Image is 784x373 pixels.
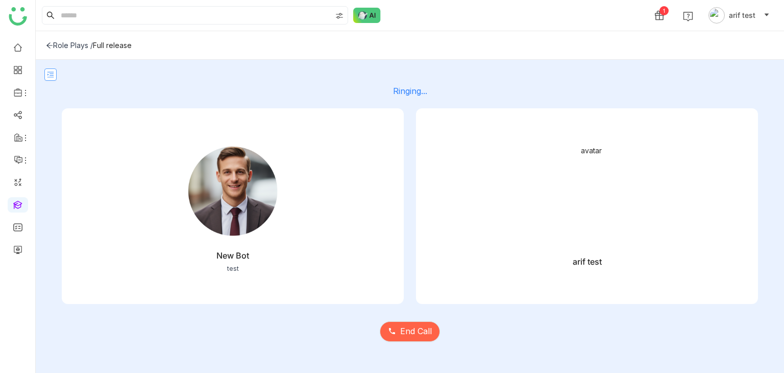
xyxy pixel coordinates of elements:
img: search-type.svg [335,12,344,20]
div: New Bot [216,250,249,261]
img: avatar [708,7,725,24]
img: ask-buddy-normal.svg [353,8,381,23]
div: Role Plays / [46,41,93,50]
div: Ringing... [62,86,758,96]
div: Full release [93,41,132,50]
div: test [227,265,239,272]
img: avatar [536,146,638,248]
button: arif test [706,7,772,24]
img: logo [9,7,27,26]
span: End Call [400,325,432,338]
span: arif test [729,10,755,21]
div: 1 [659,6,669,15]
img: young_male.png [182,140,284,242]
img: help.svg [683,11,693,21]
div: arif test [573,257,602,267]
button: End Call [380,321,440,342]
